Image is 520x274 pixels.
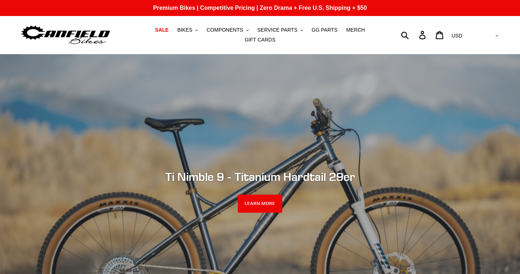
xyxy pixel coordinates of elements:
[253,25,306,35] button: SERVICE PARTS
[343,25,369,35] a: MERCH
[151,25,172,35] a: SALE
[206,27,243,33] span: COMPONENTS
[177,27,192,33] span: BIKES
[245,37,276,43] span: GIFT CARDS
[155,27,169,33] span: SALE
[203,25,252,35] button: COMPONENTS
[62,170,458,183] h2: Ti Nimble 9 - Titanium Hardtail 29er
[20,24,111,47] img: Canfield Bikes
[238,195,283,213] a: LEARN MORE
[405,27,424,43] input: Search
[257,27,297,33] span: SERVICE PARTS
[308,25,341,35] a: GG PARTS
[346,27,365,33] span: MERCH
[312,27,338,33] span: GG PARTS
[241,35,279,45] a: GIFT CARDS
[174,25,201,35] button: BIKES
